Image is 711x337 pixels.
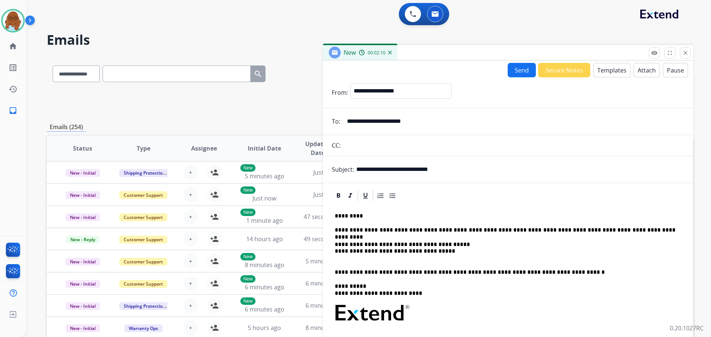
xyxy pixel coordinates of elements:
button: Pause [663,63,688,77]
span: New - Initial [66,169,100,177]
span: Assignee [191,144,217,153]
span: New - Initial [66,258,100,266]
p: Subject: [332,165,354,174]
h2: Emails [47,33,693,47]
span: Warranty Ops [124,324,163,332]
span: 6 minutes ago [306,301,345,310]
mat-icon: fullscreen [667,50,673,56]
span: New [344,48,356,57]
p: 0.20.1027RC [670,324,704,333]
p: New [240,253,256,260]
span: Shipping Protection [119,169,170,177]
span: Just now [313,191,337,199]
button: + [183,320,198,335]
span: + [189,257,192,266]
span: + [189,301,192,310]
span: New - Initial [66,213,100,221]
div: Bold [333,190,344,201]
div: Bullet List [387,190,398,201]
p: CC: [332,141,341,150]
span: Customer Support [119,236,167,243]
span: 00:02:10 [368,50,385,56]
span: Customer Support [119,191,167,199]
mat-icon: search [254,70,263,78]
mat-icon: person_add [210,168,219,177]
span: + [189,235,192,243]
button: + [183,298,198,313]
mat-icon: person_add [210,323,219,332]
span: New - Initial [66,324,100,332]
span: New - Initial [66,191,100,199]
span: New - Initial [66,280,100,288]
button: + [183,276,198,291]
button: + [183,254,198,269]
button: + [183,232,198,246]
span: Customer Support [119,258,167,266]
button: Attach [634,63,660,77]
span: + [189,212,192,221]
span: Just now [313,168,337,176]
mat-icon: remove_red_eye [651,50,658,56]
span: 5 minutes ago [245,172,284,180]
span: New - Initial [66,302,100,310]
mat-icon: person_add [210,279,219,288]
span: New - Reply [66,236,100,243]
p: New [240,186,256,194]
p: To: [332,117,340,126]
img: avatar [3,10,23,31]
div: Ordered List [375,190,386,201]
span: + [189,190,192,199]
span: 6 minutes ago [306,279,345,287]
span: 14 hours ago [246,235,283,243]
span: Initial Date [248,144,281,153]
mat-icon: inbox [9,106,17,115]
span: Status [73,144,92,153]
button: + [183,165,198,180]
div: Italic [345,190,356,201]
span: 5 hours ago [248,324,281,332]
div: Underline [360,190,371,201]
mat-icon: person_add [210,235,219,243]
mat-icon: person_add [210,212,219,221]
span: 8 minutes ago [306,324,345,332]
button: Templates [593,63,631,77]
mat-icon: home [9,42,17,51]
span: Updated Date [301,139,335,157]
button: + [183,187,198,202]
p: New [240,209,256,216]
span: + [189,323,192,332]
mat-icon: close [682,50,689,56]
span: 5 minutes ago [306,257,345,265]
span: Just now [253,194,276,202]
span: + [189,168,192,177]
mat-icon: list_alt [9,63,17,72]
p: New [240,297,256,305]
span: 47 seconds ago [304,213,347,221]
p: Emails (254) [47,122,86,132]
span: Type [137,144,150,153]
mat-icon: history [9,85,17,94]
p: New [240,275,256,283]
span: Shipping Protection [119,302,170,310]
mat-icon: person_add [210,190,219,199]
mat-icon: person_add [210,257,219,266]
span: 1 minute ago [246,216,283,225]
span: 6 minutes ago [245,305,284,313]
p: From: [332,88,348,97]
span: + [189,279,192,288]
mat-icon: person_add [210,301,219,310]
span: 8 minutes ago [245,261,284,269]
span: 49 seconds ago [304,235,347,243]
span: 6 minutes ago [245,283,284,291]
button: Secure Notes [538,63,590,77]
button: Send [508,63,536,77]
button: + [183,209,198,224]
span: Customer Support [119,213,167,221]
p: New [240,164,256,172]
span: Customer Support [119,280,167,288]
